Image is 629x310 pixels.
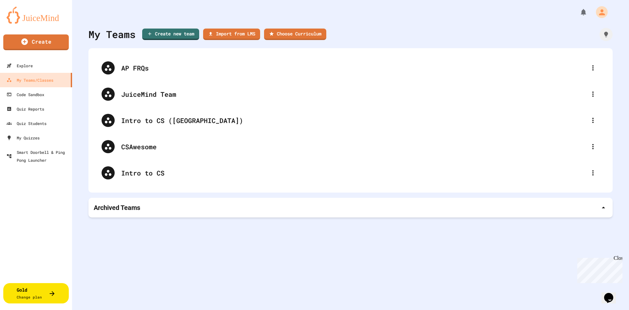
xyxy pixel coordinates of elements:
[95,81,606,107] div: JuiceMind Team
[95,107,606,134] div: Intro to CS ([GEOGRAPHIC_DATA])
[203,29,260,40] a: Import from LMS
[121,63,586,73] div: AP FRQs
[7,134,40,142] div: My Quizzes
[94,203,140,212] p: Archived Teams
[17,295,42,300] span: Change plan
[589,5,609,20] div: My Account
[264,29,326,40] a: Choose Curriculum
[95,55,606,81] div: AP FRQs
[88,27,136,42] div: My Teams
[7,148,69,164] div: Smart Doorbell & Ping Pong Launcher
[567,7,589,18] div: My Notifications
[600,28,613,41] div: How it works
[142,29,199,40] a: Create new team
[121,142,586,152] div: CSAwesome
[7,7,66,24] img: logo-orange.svg
[7,105,44,113] div: Quiz Reports
[7,62,33,70] div: Explore
[95,160,606,186] div: Intro to CS
[601,284,622,303] iframe: chat widget
[121,89,586,99] div: JuiceMind Team
[121,168,586,178] div: Intro to CS
[3,3,45,42] div: Chat with us now!Close
[7,76,53,84] div: My Teams/Classes
[7,119,47,127] div: Quiz Students
[3,283,69,303] button: GoldChange plan
[95,134,606,160] div: CSAwesome
[121,115,586,125] div: Intro to CS ([GEOGRAPHIC_DATA])
[17,286,42,300] div: Gold
[575,255,622,283] iframe: chat widget
[7,91,44,98] div: Code Sandbox
[3,34,69,50] a: Create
